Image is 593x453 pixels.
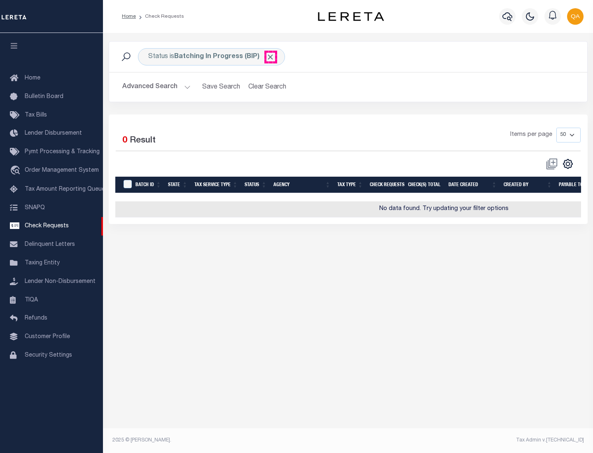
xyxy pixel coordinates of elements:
[25,75,40,81] span: Home
[245,79,290,95] button: Clear Search
[445,177,500,194] th: Date Created: activate to sort column ascending
[25,297,38,303] span: TIQA
[191,177,241,194] th: Tax Service Type: activate to sort column ascending
[334,177,367,194] th: Tax Type: activate to sort column ascending
[25,315,47,321] span: Refunds
[106,437,348,444] div: 2025 © [PERSON_NAME].
[405,177,445,194] th: Check(s) Total
[25,279,96,285] span: Lender Non-Disbursement
[25,112,47,118] span: Tax Bills
[122,136,127,145] span: 0
[132,177,165,194] th: Batch Id: activate to sort column ascending
[10,166,23,176] i: travel_explore
[367,177,405,194] th: Check Requests
[266,53,275,61] span: Click to Remove
[197,79,245,95] button: Save Search
[25,260,60,266] span: Taxing Entity
[354,437,584,444] div: Tax Admin v.[TECHNICAL_ID]
[241,177,270,194] th: Status: activate to sort column ascending
[130,134,156,147] label: Result
[500,177,556,194] th: Created By: activate to sort column ascending
[138,48,285,65] div: Status is
[122,14,136,19] a: Home
[25,168,99,173] span: Order Management System
[25,334,70,340] span: Customer Profile
[25,242,75,248] span: Delinquent Letters
[122,79,191,95] button: Advanced Search
[25,94,63,100] span: Bulletin Board
[510,131,552,140] span: Items per page
[165,177,191,194] th: State: activate to sort column ascending
[318,12,384,21] img: logo-dark.svg
[25,149,100,155] span: Pymt Processing & Tracking
[25,187,105,192] span: Tax Amount Reporting Queue
[25,353,72,358] span: Security Settings
[174,54,275,60] b: Batching In Progress (BIP)
[270,177,334,194] th: Agency: activate to sort column ascending
[25,205,45,210] span: SNAPQ
[567,8,584,25] img: svg+xml;base64,PHN2ZyB4bWxucz0iaHR0cDovL3d3dy53My5vcmcvMjAwMC9zdmciIHBvaW50ZXItZXZlbnRzPSJub25lIi...
[136,13,184,20] li: Check Requests
[25,223,69,229] span: Check Requests
[25,131,82,136] span: Lender Disbursement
